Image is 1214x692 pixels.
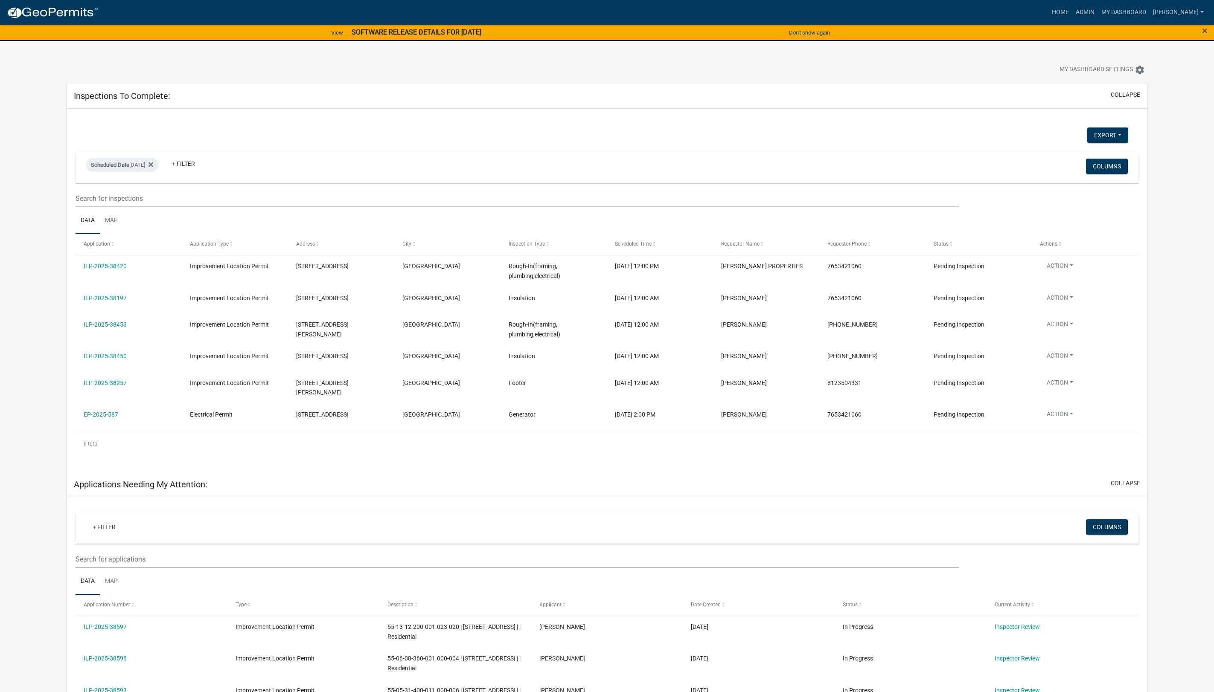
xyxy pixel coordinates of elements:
a: ILP-2025-38598 [84,655,127,662]
a: My Dashboard [1098,4,1150,20]
datatable-header-cell: Inspection Type [501,234,607,255]
datatable-header-cell: Address [288,234,394,255]
span: MARTINSVILLE [402,263,460,269]
a: Admin [1072,4,1098,20]
span: Elliott Burkett [721,353,767,359]
datatable-header-cell: Application Type [182,234,288,255]
a: Map [100,207,123,235]
span: Improvement Location Permit [236,623,314,630]
a: Home [1048,4,1072,20]
span: Improvement Location Permit [190,263,269,269]
button: Export [1087,127,1128,143]
button: Columns [1086,519,1128,535]
span: 55-06-08-360-001.000-004 | 4663 E SHADY LN | | Residential [387,655,521,672]
button: collapse [1111,90,1140,99]
datatable-header-cell: Current Activity [986,595,1138,615]
span: 2321 E NOTTINGHAM LN [296,353,349,359]
span: CODY HOPKINS [721,295,767,301]
a: ILP-2025-38257 [84,379,127,386]
button: Close [1202,26,1208,36]
span: 2930 SOUTHAMPTON DR [296,263,349,269]
span: MARTINSVILLE [402,321,460,328]
span: Application [84,241,110,247]
span: 8123504331 [827,379,862,386]
button: Action [1040,293,1080,306]
h5: Applications Needing My Attention: [74,479,207,489]
h5: Inspections To Complete: [74,91,170,101]
datatable-header-cell: Requestor Phone [819,234,926,255]
a: + Filter [165,156,202,171]
datatable-header-cell: Date Created [683,595,835,615]
datatable-header-cell: Scheduled Time [607,234,713,255]
span: Scheduled Time [615,241,652,247]
span: Electrical Permit [190,411,233,418]
span: My Dashboard Settings [1060,65,1133,75]
span: Applicant [539,602,562,608]
span: Requestor Phone [827,241,867,247]
span: 09/08/2025, 12:00 AM [615,321,659,328]
span: 3492 N TIMBERLAKE DR [296,321,349,338]
a: EP-2025-587 [84,411,118,418]
span: 55-13-12-200-001.023-020 | 3082 E INDIAN SUMMER LN | | Residential [387,623,521,640]
span: David Burns [539,655,585,662]
button: Action [1040,320,1080,332]
span: MARTINSVILLE [402,295,460,301]
i: settings [1135,65,1145,75]
span: × [1202,25,1208,37]
span: 765-318-6194 [827,353,878,359]
button: collapse [1111,479,1140,488]
span: Pending Inspection [934,411,984,418]
span: Insulation [509,295,535,301]
span: 09/08/2025, 12:00 AM [615,379,659,386]
span: Darren Coppock [721,321,767,328]
span: 1440 BEECH GROVE CT [296,411,349,418]
span: 09/08/2025, 12:00 AM [615,353,659,359]
span: Generator [509,411,536,418]
button: Action [1040,378,1080,391]
span: MARTINSVILLE [402,353,460,359]
span: In Progress [843,623,873,630]
span: Type [236,602,247,608]
span: 7653421060 [827,263,862,269]
span: 5615 W BRYANTS CREEK RD [296,295,349,301]
span: Status [934,241,949,247]
button: My Dashboard Settingssettings [1053,61,1152,78]
span: Actions [1040,241,1057,247]
span: 09/08/2025, 2:00 PM [615,411,655,418]
a: View [328,26,346,40]
span: Improvement Location Permit [190,321,269,328]
datatable-header-cell: Application [76,234,182,255]
div: collapse [67,109,1147,472]
span: 317-748-0401 [827,321,878,328]
span: MOORESVILLE [402,379,460,386]
span: Footer [509,379,526,386]
span: Pending Inspection [934,379,984,386]
input: Search for applications [76,550,959,568]
span: MARTINSVILLE [402,411,460,418]
span: Rough-In(framing, plumbing,electrical) [509,321,560,338]
span: Pending Inspection [934,295,984,301]
span: Improvement Location Permit [190,353,269,359]
span: FAULKENBURG PROPERTIES [721,263,803,269]
span: Status [843,602,858,608]
span: Application Number [84,602,130,608]
button: Action [1040,410,1080,422]
button: Don't show again [786,26,833,40]
button: Action [1040,261,1080,274]
span: Improvement Location Permit [190,295,269,301]
a: ILP-2025-38197 [84,295,127,301]
a: ILP-2025-38597 [84,623,127,630]
span: Tim [721,411,767,418]
strong: SOFTWARE RELEASE DETAILS FOR [DATE] [352,28,481,36]
span: Address [296,241,315,247]
span: Inspection Type [509,241,545,247]
a: Inspector Review [995,655,1040,662]
span: Date Created [691,602,721,608]
span: 09/04/2025 [691,623,708,630]
span: 7653421060 [827,411,862,418]
span: City [402,241,411,247]
datatable-header-cell: Actions [1032,234,1138,255]
a: ILP-2025-38420 [84,263,127,269]
datatable-header-cell: Status [926,234,1032,255]
datatable-header-cell: Description [379,595,531,615]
